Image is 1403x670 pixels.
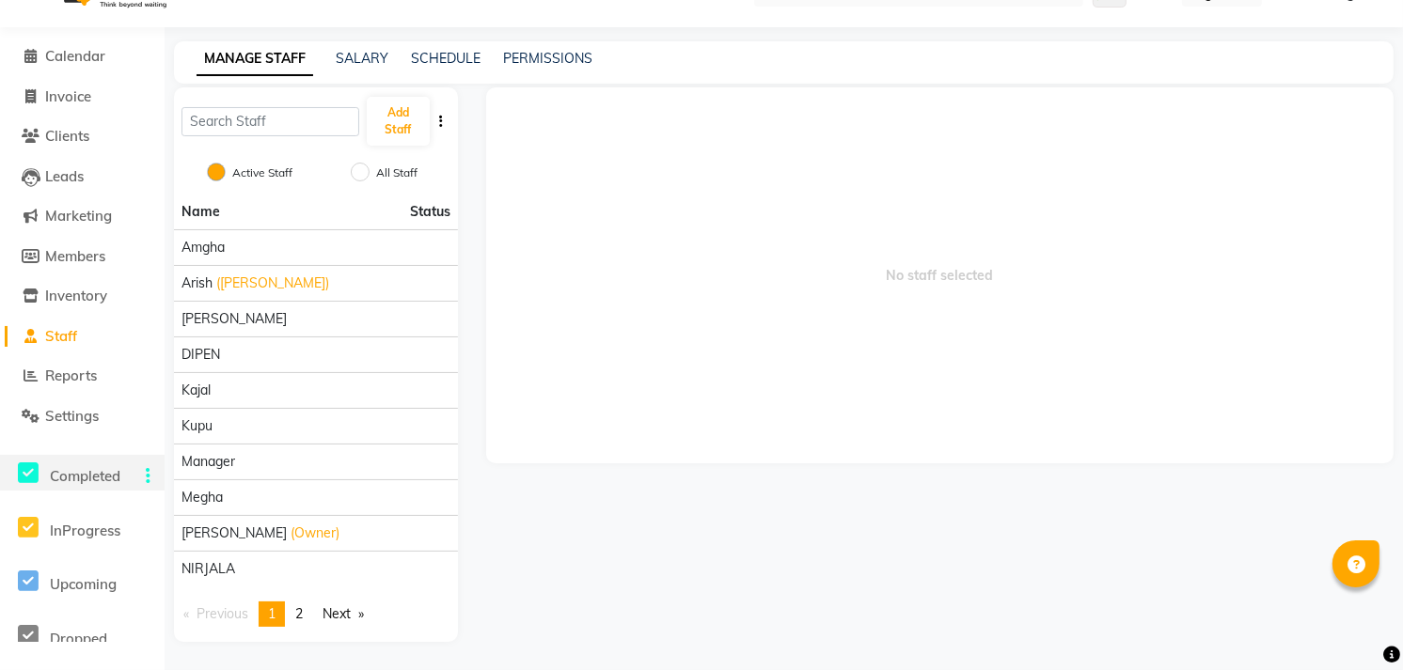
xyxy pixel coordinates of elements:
[181,416,213,436] span: kupu
[410,202,450,222] span: Status
[181,345,220,365] span: DIPEN
[181,381,211,400] span: kajal
[181,107,359,136] input: Search Staff
[313,601,373,627] a: Next
[181,238,225,257] span: Amgha
[336,50,388,67] a: SALARY
[5,46,160,68] a: Calendar
[181,523,287,543] span: [PERSON_NAME]
[45,127,89,145] span: Clients
[45,167,84,185] span: Leads
[216,273,329,293] span: ([PERSON_NAME])
[181,488,223,507] span: megha
[50,630,107,647] span: Dropped
[181,309,287,329] span: [PERSON_NAME]
[181,559,235,579] span: NIRJALA
[45,407,99,425] span: Settings
[45,207,112,225] span: Marketing
[45,47,105,65] span: Calendar
[5,246,160,268] a: Members
[5,86,160,108] a: Invoice
[5,326,160,348] a: Staff
[5,126,160,148] a: Clients
[45,327,77,345] span: Staff
[50,467,120,485] span: Completed
[45,247,105,265] span: Members
[291,523,339,543] span: (Owner)
[45,287,107,304] span: Inventory
[45,366,97,384] span: Reports
[181,452,235,472] span: Manager
[181,273,213,293] span: Arish
[45,87,91,105] span: Invoice
[50,575,117,593] span: Upcoming
[197,42,313,76] a: MANAGE STAFF
[181,203,220,220] span: Name
[5,206,160,227] a: Marketing
[5,286,160,307] a: Inventory
[295,605,303,622] span: 2
[5,166,160,188] a: Leads
[503,50,592,67] a: PERMISSIONS
[197,605,248,622] span: Previous
[232,164,292,181] label: Active Staff
[50,522,120,539] span: InProgress
[268,605,276,622] span: 1
[367,97,430,146] button: Add Staff
[5,366,160,387] a: Reports
[376,164,418,181] label: All Staff
[5,406,160,428] a: Settings
[486,87,1394,463] span: No staff selected
[174,601,458,627] nav: Pagination
[411,50,481,67] a: SCHEDULE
